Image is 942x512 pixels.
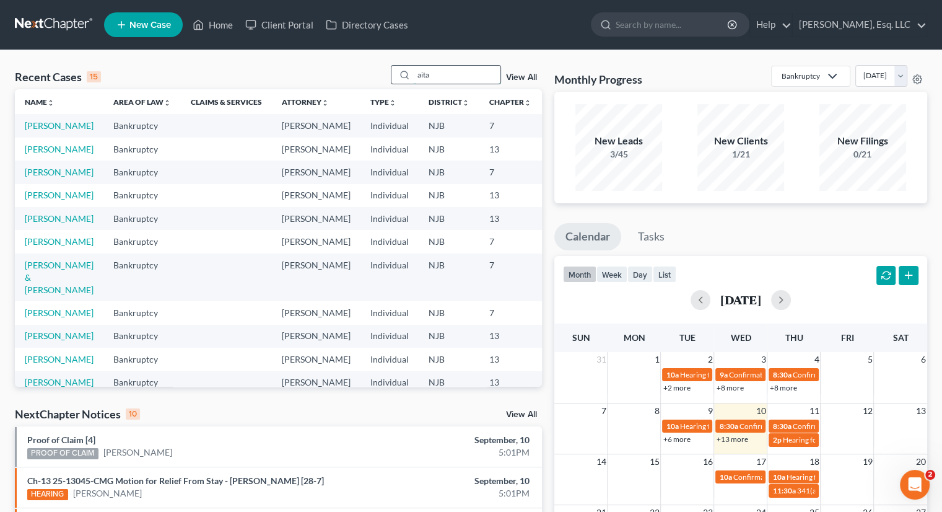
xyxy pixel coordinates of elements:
[429,97,469,107] a: Districtunfold_more
[840,332,853,343] span: Fri
[272,301,360,324] td: [PERSON_NAME]
[479,161,541,183] td: 7
[808,404,820,418] span: 11
[861,454,873,469] span: 19
[25,236,94,247] a: [PERSON_NAME]
[750,14,792,36] a: Help
[666,422,678,431] span: 10a
[627,223,676,250] a: Tasks
[272,114,360,137] td: [PERSON_NAME]
[616,13,729,36] input: Search by name...
[27,475,324,486] a: Ch-13 25-13045-CMG Motion for Relief From Stay - [PERSON_NAME] [28-7]
[733,472,873,482] span: Confirmation hearing for [PERSON_NAME]
[25,260,94,295] a: [PERSON_NAME] & [PERSON_NAME]
[666,370,678,379] span: 10a
[103,446,172,459] a: [PERSON_NAME]
[793,14,927,36] a: [PERSON_NAME], Esq. LLC
[360,138,419,161] td: Individual
[506,410,537,419] a: View All
[866,352,873,367] span: 5
[595,352,607,367] span: 31
[419,230,479,253] td: NJB
[25,354,94,364] a: [PERSON_NAME]
[370,446,530,459] div: 5:01PM
[653,266,676,283] button: list
[697,134,784,148] div: New Clients
[785,332,803,343] span: Thu
[719,422,738,431] span: 8:30a
[419,254,479,301] td: NJB
[25,307,94,318] a: [PERSON_NAME]
[419,184,479,207] td: NJB
[186,14,239,36] a: Home
[541,184,601,207] td: 23-16975
[419,301,479,324] td: NJB
[103,161,181,183] td: Bankruptcy
[772,435,781,444] span: 2p
[663,383,690,392] a: +2 more
[730,332,751,343] span: Wed
[73,487,142,500] a: [PERSON_NAME]
[479,114,541,137] td: 7
[915,404,927,418] span: 13
[524,99,531,107] i: unfold_more
[272,254,360,301] td: [PERSON_NAME]
[479,348,541,371] td: 13
[479,207,541,230] td: 13
[360,207,419,230] td: Individual
[27,448,98,459] div: PROOF OF CLAIM
[719,370,727,379] span: 9a
[272,184,360,207] td: [PERSON_NAME]
[754,404,767,418] span: 10
[813,352,820,367] span: 4
[239,14,320,36] a: Client Portal
[27,435,95,445] a: Proof of Claim [4]
[272,325,360,348] td: [PERSON_NAME]
[479,254,541,301] td: 7
[819,134,906,148] div: New Filings
[15,69,101,84] div: Recent Cases
[792,370,933,379] span: Confirmation hearing for [PERSON_NAME]
[462,99,469,107] i: unfold_more
[719,472,731,482] span: 10a
[541,161,601,183] td: 25-15801
[479,184,541,207] td: 13
[541,371,601,394] td: 24-14964
[113,97,171,107] a: Area of Lawunfold_more
[419,114,479,137] td: NJB
[320,14,414,36] a: Directory Cases
[782,71,820,81] div: Bankruptcy
[272,207,360,230] td: [PERSON_NAME]
[103,254,181,301] td: Bankruptcy
[575,148,662,161] div: 3/45
[792,422,933,431] span: Confirmation hearing for [PERSON_NAME]
[419,207,479,230] td: NJB
[103,114,181,137] td: Bankruptcy
[25,144,94,154] a: [PERSON_NAME]
[739,422,879,431] span: Confirmation hearing for [PERSON_NAME]
[181,89,272,114] th: Claims & Services
[563,266,596,283] button: month
[103,325,181,348] td: Bankruptcy
[25,377,94,387] a: [PERSON_NAME]
[360,254,419,301] td: Individual
[272,138,360,161] td: [PERSON_NAME]
[25,167,94,177] a: [PERSON_NAME]
[623,332,645,343] span: Mon
[25,190,94,200] a: [PERSON_NAME]
[126,408,140,420] div: 10
[489,97,531,107] a: Chapterunfold_more
[782,435,889,444] span: Hearing for Plastic Suppliers, Inc.
[25,213,94,224] a: [PERSON_NAME]
[541,230,601,253] td: 25-15680
[701,454,713,469] span: 16
[321,99,329,107] i: unfold_more
[360,371,419,394] td: Individual
[653,404,660,418] span: 8
[25,120,94,131] a: [PERSON_NAME]
[15,407,140,422] div: NextChapter Notices
[282,97,329,107] a: Attorneyunfold_more
[772,486,795,495] span: 11:30a
[360,161,419,183] td: Individual
[786,472,883,482] span: Hearing for [PERSON_NAME]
